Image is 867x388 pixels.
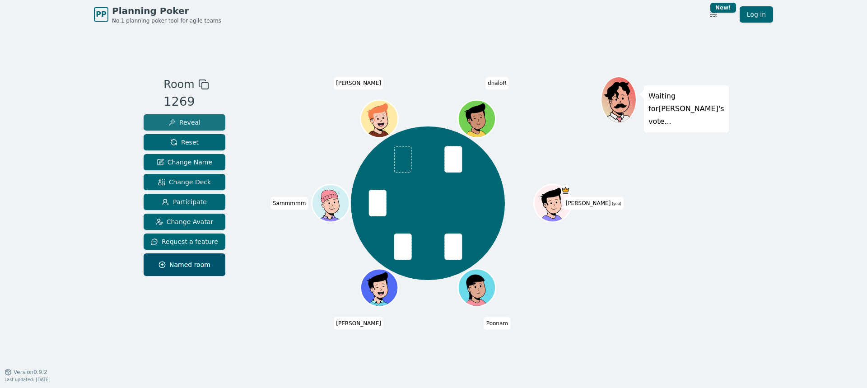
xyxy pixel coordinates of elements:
span: Participate [162,197,207,206]
span: Change Deck [158,178,211,187]
span: Request a feature [151,237,218,246]
button: Named room [144,253,225,276]
span: Click to change your name [485,77,509,89]
span: Click to change your name [270,197,308,210]
button: Change Deck [144,174,225,190]
button: Version0.9.2 [5,369,47,376]
span: Room [163,76,194,93]
span: James is the host [561,186,570,195]
span: PP [96,9,106,20]
span: (you) [611,202,621,206]
span: Reset [170,138,199,147]
button: Participate [144,194,225,210]
span: Planning Poker [112,5,221,17]
span: No.1 planning poker tool for agile teams [112,17,221,24]
span: Version 0.9.2 [14,369,47,376]
button: Change Avatar [144,214,225,230]
span: Change Name [157,158,212,167]
button: Request a feature [144,234,225,250]
span: Change Avatar [156,217,214,226]
div: 1269 [163,93,209,111]
div: New! [710,3,736,13]
button: Click to change your avatar [535,186,570,221]
button: Change Name [144,154,225,170]
p: Waiting for [PERSON_NAME] 's vote... [648,90,724,128]
a: PPPlanning PokerNo.1 planning poker tool for agile teams [94,5,221,24]
span: Click to change your name [334,77,383,89]
button: New! [705,6,722,23]
a: Log in [740,6,773,23]
button: Reveal [144,114,225,131]
button: Reset [144,134,225,150]
span: Named room [158,260,210,269]
span: Click to change your name [564,197,624,210]
span: Reveal [168,118,200,127]
span: Click to change your name [484,317,510,329]
span: Click to change your name [334,317,383,329]
span: Last updated: [DATE] [5,377,51,382]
